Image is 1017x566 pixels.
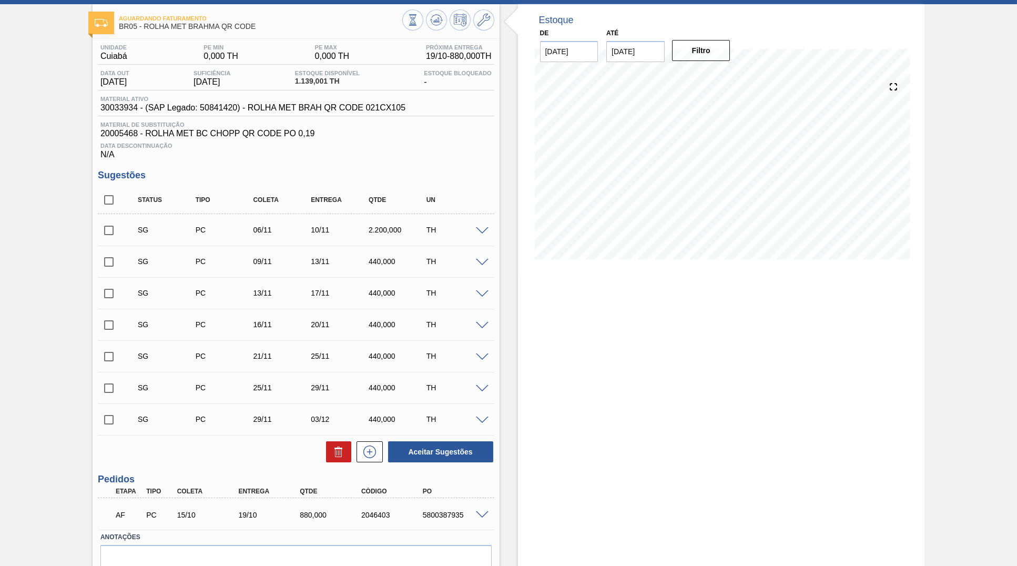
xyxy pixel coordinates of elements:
div: TH [424,226,489,234]
div: 880,000 [297,511,366,519]
span: BR05 - ROLHA MET BRAHMA QR CODE [119,23,402,31]
div: TH [424,257,489,266]
span: PE MIN [204,44,238,50]
span: Data out [100,70,129,76]
span: 20005468 - ROLHA MET BC CHOPP QR CODE PO 0,19 [100,129,492,138]
img: Ícone [95,19,108,27]
div: 17/11/2025 [308,289,373,297]
div: 20/11/2025 [308,320,373,329]
div: Pedido de Compra [193,383,258,392]
div: Sugestão Criada [135,226,200,234]
div: 25/11/2025 [308,352,373,360]
div: Código [359,488,428,495]
span: Material ativo [100,96,405,102]
span: Unidade [100,44,127,50]
span: Estoque Disponível [295,70,360,76]
div: 15/10/2025 [175,511,243,519]
span: 0,000 TH [315,52,350,61]
div: Coleta [175,488,243,495]
div: 29/11/2025 [308,383,373,392]
button: Filtro [672,40,730,61]
div: Pedido de Compra [193,352,258,360]
input: dd/mm/yyyy [606,41,665,62]
div: Entrega [236,488,304,495]
div: 25/11/2025 [250,383,315,392]
button: Ir ao Master Data / Geral [473,9,494,31]
div: Aguardando Faturamento [113,503,145,527]
div: Pedido de Compra [193,320,258,329]
div: Pedido de Compra [144,511,176,519]
span: Suficiência [194,70,230,76]
div: Pedido de Compra [193,289,258,297]
span: [DATE] [194,77,230,87]
div: 09/11/2025 [250,257,315,266]
div: TH [424,352,489,360]
div: 2046403 [359,511,428,519]
div: Sugestão Criada [135,415,200,423]
button: Programar Estoque [450,9,471,31]
span: Data Descontinuação [100,143,492,149]
span: Aguardando Faturamento [119,15,402,22]
div: 03/12/2025 [308,415,373,423]
div: PO [420,488,489,495]
div: Nova sugestão [351,441,383,462]
div: Qtde [366,196,431,204]
button: Atualizar Gráfico [426,9,447,31]
div: Sugestão Criada [135,257,200,266]
div: Qtde [297,488,366,495]
button: Visão Geral dos Estoques [402,9,423,31]
div: 29/11/2025 [250,415,315,423]
div: Sugestão Criada [135,289,200,297]
label: Anotações [100,530,492,545]
div: 2.200,000 [366,226,431,234]
h3: Pedidos [98,474,494,485]
div: 440,000 [366,352,431,360]
div: Tipo [193,196,258,204]
div: TH [424,415,489,423]
div: 16/11/2025 [250,320,315,329]
div: Sugestão Criada [135,383,200,392]
input: dd/mm/yyyy [540,41,598,62]
div: 440,000 [366,320,431,329]
span: 0,000 TH [204,52,238,61]
span: [DATE] [100,77,129,87]
h3: Sugestões [98,170,494,181]
div: Status [135,196,200,204]
div: - [421,70,494,87]
div: 440,000 [366,415,431,423]
span: Estoque Bloqueado [424,70,491,76]
div: UN [424,196,489,204]
div: Estoque [539,15,574,26]
div: Etapa [113,488,145,495]
p: AF [116,511,143,519]
span: PE MAX [315,44,350,50]
div: Sugestão Criada [135,352,200,360]
div: Aceitar Sugestões [383,440,494,463]
span: 19/10 - 880,000 TH [426,52,492,61]
button: Aceitar Sugestões [388,441,493,462]
div: 21/11/2025 [250,352,315,360]
div: 5800387935 [420,511,489,519]
div: TH [424,320,489,329]
div: Tipo [144,488,176,495]
div: 10/11/2025 [308,226,373,234]
div: 440,000 [366,289,431,297]
div: 440,000 [366,383,431,392]
div: Pedido de Compra [193,415,258,423]
div: Sugestão Criada [135,320,200,329]
div: Coleta [250,196,315,204]
div: 13/11/2025 [250,289,315,297]
span: Material de Substituição [100,122,492,128]
div: TH [424,289,489,297]
span: 30033934 - (SAP Legado: 50841420) - ROLHA MET BRAH QR CODE 021CX105 [100,103,405,113]
span: Cuiabá [100,52,127,61]
div: 440,000 [366,257,431,266]
div: 06/11/2025 [250,226,315,234]
div: Pedido de Compra [193,257,258,266]
div: Entrega [308,196,373,204]
label: De [540,29,549,37]
label: Até [606,29,618,37]
div: 19/10/2025 [236,511,304,519]
span: 1.139,001 TH [295,77,360,85]
span: Próxima Entrega [426,44,492,50]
